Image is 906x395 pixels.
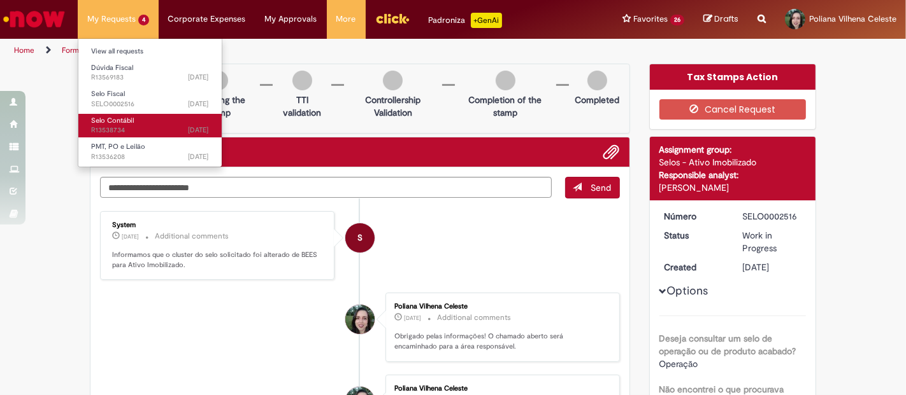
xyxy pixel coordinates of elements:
[112,221,324,229] div: System
[122,233,139,240] span: [DATE]
[138,15,149,25] span: 4
[345,305,375,334] div: Poliana Vilhena Celeste
[10,39,594,62] ul: Page breadcrumbs
[112,250,324,270] p: Informamos que o cluster do selo solicitado foi alterado de BEES para Ativo Imobilizado.
[91,125,209,135] span: R13538734
[189,73,209,82] span: [DATE]
[14,45,34,55] a: Home
[91,142,145,151] span: PMT, PO e Leilão
[189,152,209,162] span: [DATE]
[78,38,222,167] ul: My Requests
[714,13,738,25] span: Drafts
[87,13,136,25] span: My Requests
[168,13,246,25] span: Corporate Expenses
[404,314,421,322] span: [DATE]
[659,181,807,194] div: [PERSON_NAME]
[78,45,222,59] a: View all requests
[565,177,620,198] button: Send
[742,261,769,273] span: [DATE]
[461,94,550,119] p: Completion of the stamp
[659,99,807,120] button: Cancel Request
[279,94,325,119] p: TTI validation
[404,314,421,322] time: 18/09/2025 14:08:23
[345,223,375,253] div: System
[496,71,515,90] img: img-circle-grey.png
[394,385,607,392] div: Poliana Vilhena Celeste
[91,99,209,109] span: SELO0002516
[78,140,222,163] a: Open R13536208 : PMT, PO e Leilão
[189,99,209,109] span: [DATE]
[394,331,607,351] p: Obrigado pelas informações! O chamado aberto será encaminhado para a área responsável.
[62,45,156,55] a: Formulário de Atendimento
[633,13,668,25] span: Favorites
[659,384,784,395] b: Não encontrei o que procurava
[122,233,139,240] time: 18/09/2025 14:16:26
[659,156,807,169] div: Selos - Ativo Imobilizado
[437,312,511,323] small: Additional comments
[591,182,612,193] span: Send
[292,71,312,90] img: img-circle-grey.png
[655,229,733,242] dt: Status
[659,143,807,156] div: Assignment group:
[742,261,802,274] div: 18/09/2025 14:08:24
[575,94,620,106] p: Completed
[655,261,733,274] dt: Created
[265,13,317,25] span: My Approvals
[350,94,435,119] p: Controllership Validation
[394,303,607,310] div: Poliana Vilhena Celeste
[78,87,222,111] a: Open SELO0002516 : Selo Fiscal
[91,152,209,162] span: R13536208
[703,13,738,25] a: Drafts
[91,63,133,73] span: Dúvida Fiscal
[189,125,209,135] span: [DATE]
[78,61,222,85] a: Open R13569183 : Dúvida Fiscal
[1,6,67,32] img: ServiceNow
[659,358,698,370] span: Operação
[471,13,502,28] p: +GenAi
[100,177,552,198] textarea: Type your message here...
[78,114,222,137] a: Open R13538734 : Selo Contábil
[375,9,410,28] img: click_logo_yellow_360x200.png
[357,223,363,253] span: S
[189,73,209,82] time: 26/09/2025 08:46:48
[742,210,802,223] div: SELO0002516
[383,71,403,90] img: img-circle-grey.png
[587,71,607,90] img: img-circle-grey.png
[336,13,356,25] span: More
[189,99,209,109] time: 18/09/2025 15:03:18
[429,13,502,28] div: Padroniza
[655,210,733,223] dt: Número
[809,13,896,24] span: Poliana Vilhena Celeste
[603,144,620,160] button: Add attachments
[659,333,796,357] b: Deseja consultar um selo de operação ou de produto acabado?
[155,231,229,242] small: Additional comments
[742,229,802,254] div: Work in Progress
[91,116,134,125] span: Selo Contábil
[91,73,209,83] span: R13569183
[189,125,209,135] time: 16/09/2025 10:33:11
[659,169,807,181] div: Responsible analyst:
[742,261,769,273] time: 18/09/2025 14:08:24
[189,152,209,162] time: 15/09/2025 14:45:03
[670,15,684,25] span: 26
[91,89,125,99] span: Selo Fiscal
[650,64,816,90] div: Tax Stamps Action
